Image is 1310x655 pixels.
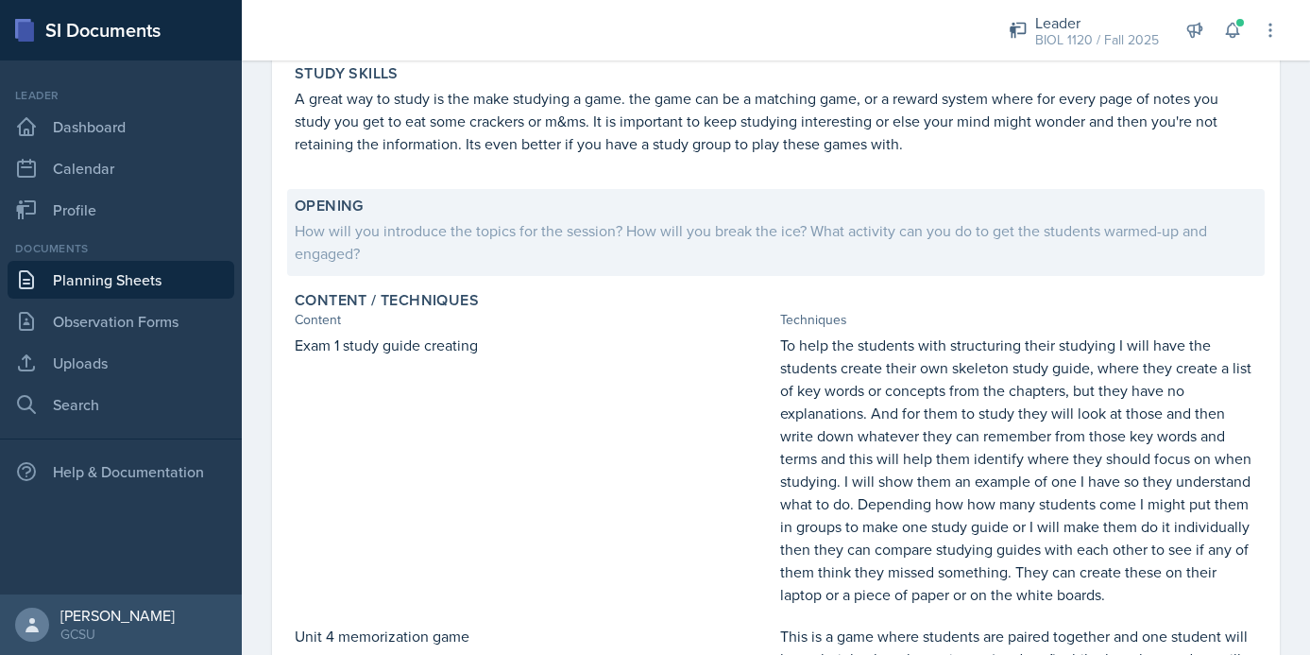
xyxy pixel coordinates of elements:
a: Uploads [8,344,234,382]
label: Study Skills [295,64,399,83]
a: Search [8,386,234,423]
div: [PERSON_NAME] [60,606,175,625]
div: Leader [8,87,234,104]
div: Content [295,310,773,330]
div: Leader [1035,11,1159,34]
label: Content / Techniques [295,291,479,310]
div: GCSU [60,625,175,644]
div: Techniques [780,310,1258,330]
p: To help the students with structuring their studying I will have the students create their own sk... [780,334,1258,606]
p: Unit 4 memorization game [295,625,773,647]
div: Help & Documentation [8,453,234,491]
p: A great way to study is the make studying a game. the game can be a matching game, or a reward sy... [295,87,1257,155]
div: BIOL 1120 / Fall 2025 [1035,30,1159,50]
div: How will you introduce the topics for the session? How will you break the ice? What activity can ... [295,219,1257,265]
div: Documents [8,240,234,257]
a: Calendar [8,149,234,187]
p: Exam 1 study guide creating [295,334,773,356]
a: Planning Sheets [8,261,234,299]
a: Profile [8,191,234,229]
a: Dashboard [8,108,234,146]
a: Observation Forms [8,302,234,340]
label: Opening [295,197,364,215]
